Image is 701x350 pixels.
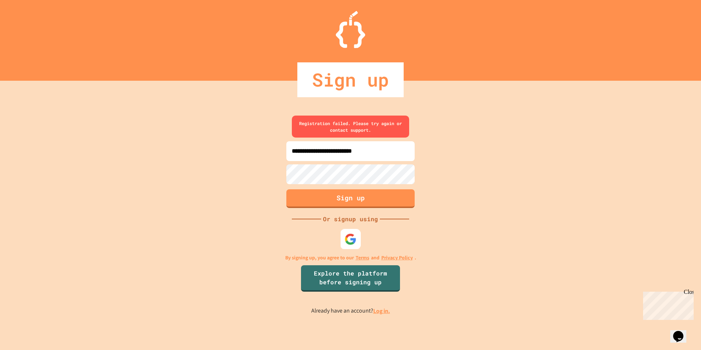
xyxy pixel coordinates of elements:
[321,215,380,223] div: Or signup using
[336,11,365,48] img: Logo.svg
[640,289,694,320] iframe: chat widget
[345,233,357,245] img: google-icon.svg
[311,306,390,316] p: Already have an account?
[356,254,369,262] a: Terms
[670,321,694,343] iframe: chat widget
[292,116,409,138] div: Registration failed. Please try again or contact support.
[381,254,413,262] a: Privacy Policy
[301,265,400,292] a: Explore the platform before signing up
[286,189,415,208] button: Sign up
[373,307,390,315] a: Log in.
[285,254,416,262] p: By signing up, you agree to our and .
[3,3,51,47] div: Chat with us now!Close
[297,62,404,97] div: Sign up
